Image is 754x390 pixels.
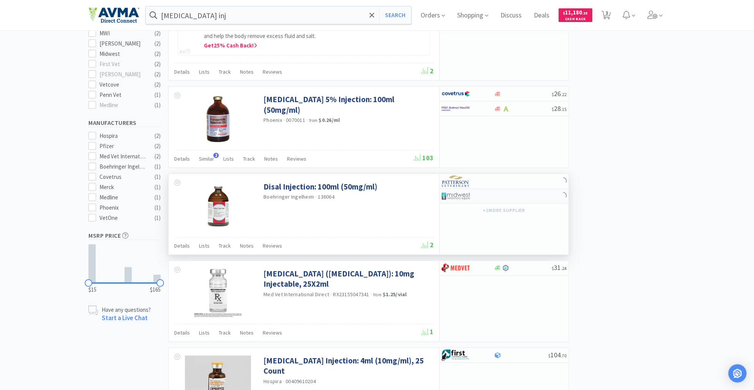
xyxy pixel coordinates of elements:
[213,153,219,158] span: 2
[155,70,161,79] div: ( 2 )
[174,68,190,75] span: Details
[263,242,282,249] span: Reviews
[306,117,308,123] span: ·
[99,60,147,69] div: First Vet
[263,291,329,298] a: Med Vet International Direct
[99,49,147,58] div: Midwest
[240,329,254,336] span: Notes
[263,378,282,385] a: Hospira
[240,242,254,249] span: Notes
[561,92,566,97] span: . 22
[371,291,372,298] span: ·
[561,106,566,112] span: . 15
[283,117,285,123] span: ·
[442,349,470,361] img: 67d67680309e4a0bb49a5ff0391dcc42_6.png
[155,213,161,223] div: ( 1 )
[174,155,190,162] span: Details
[263,68,282,75] span: Reviews
[728,364,746,382] div: Open Intercom Messenger
[263,117,282,123] a: Phoenix
[199,68,210,75] span: Lists
[442,262,470,274] img: bdd3c0f4347043b9a893056ed883a29a_120.png
[318,193,334,200] span: 136064
[155,101,161,110] div: ( 1 )
[264,155,278,162] span: Notes
[199,329,210,336] span: Lists
[552,92,554,97] span: $
[263,182,377,192] a: Disal Injection: 100ml (50mg/ml)
[287,155,306,162] span: Reviews
[99,193,147,202] div: Medline
[319,117,340,123] strong: $0.26 / ml
[204,42,257,49] span: Get 25 % Cash Back!
[219,329,231,336] span: Track
[174,329,190,336] span: Details
[102,306,151,314] p: Have any questions?
[561,353,566,358] span: . 70
[88,231,161,240] h5: MSRP Price
[155,60,161,69] div: ( 2 )
[263,193,314,200] a: Boehringer Ingelheim
[479,205,529,216] button: +1more supplier
[223,155,234,162] span: Lists
[582,11,588,16] span: . 25
[497,12,525,19] a: Discuss
[219,242,231,249] span: Track
[155,39,161,48] div: ( 2 )
[193,94,243,144] img: 2dd284704dbb4e418af4e7818495e289_120714.jpeg
[146,6,411,24] input: Search by item, sku, manufacturer, ingredient, size...
[379,6,411,24] button: Search
[155,90,161,99] div: ( 1 )
[99,80,147,89] div: Vetcove
[563,9,588,16] span: 11,180
[333,291,369,298] span: RX23155047341
[155,80,161,89] div: ( 2 )
[193,268,243,318] img: 7cc3c22461e245c3b6d59c0087634408_530056.png
[373,292,382,297] span: from
[561,265,566,271] span: . 24
[552,104,566,113] span: 28
[155,203,161,212] div: ( 1 )
[155,131,161,141] div: ( 2 )
[155,152,161,161] div: ( 2 )
[263,355,432,376] a: [MEDICAL_DATA] Injection: 4ml (10mg/ml), 25 Count
[240,68,254,75] span: Notes
[286,378,316,385] span: 00409610204
[88,118,161,127] h5: Manufacturers
[552,265,554,271] span: $
[99,172,147,182] div: Covetrus
[99,90,147,99] div: Penn Vet
[99,142,147,151] div: Pfizer
[563,17,588,22] span: Cash Back
[330,291,332,298] span: ·
[421,327,434,336] span: 1
[155,193,161,202] div: ( 1 )
[563,11,565,16] span: $
[552,106,554,112] span: $
[155,142,161,151] div: ( 2 )
[442,190,470,202] img: 4dd14cff54a648ac9e977f0c5da9bc2e_5.png
[558,5,592,25] a: $11,180.25Cash Back
[99,152,147,161] div: Med Vet International Direct
[315,193,317,200] span: ·
[442,103,470,114] img: f6b2451649754179b5b4e0c70c3f7cb0_2.png
[204,182,232,231] img: ab33326fb97c4fde8b947479ccf54374_164175.jpeg
[199,242,210,249] span: Lists
[88,285,96,294] span: $15
[548,353,551,358] span: $
[88,7,139,23] img: e4e33dab9f054f5782a47901c742baa9_102.png
[263,268,432,289] a: [MEDICAL_DATA] ([MEDICAL_DATA]): 10mg Injectable, 25X2ml
[263,94,432,115] a: [MEDICAL_DATA] 5% Injection: 100ml (50mg/ml)
[150,285,161,294] span: $165
[552,89,566,98] span: 26
[99,183,147,192] div: Merck
[421,66,434,75] span: 2
[552,263,566,272] span: 31
[442,88,470,99] img: 77fca1acd8b6420a9015268ca798ef17_1.png
[180,48,190,55] div: Ad
[309,118,317,123] span: from
[263,329,282,336] span: Reviews
[99,29,147,38] div: MWI
[155,162,161,171] div: ( 1 )
[442,175,470,187] img: f5e969b455434c6296c6d81ef179fa71_3.png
